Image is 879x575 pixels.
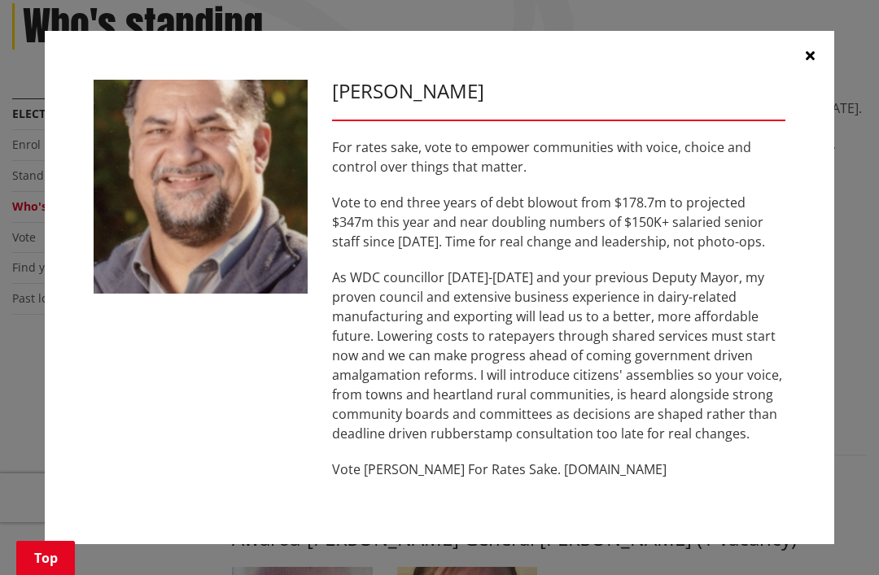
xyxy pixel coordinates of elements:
img: WO-M__BECH_A__EWN4j [94,80,308,294]
iframe: Messenger Launcher [804,507,863,565]
h3: [PERSON_NAME] [332,80,785,103]
p: Vote [PERSON_NAME] For Rates Sake. [DOMAIN_NAME] [332,460,785,479]
p: Vote to end three years of debt blowout from $178.7m to projected $347m this year and near doubli... [332,193,785,251]
p: As WDC councillor [DATE]-[DATE] and your previous Deputy Mayor, my proven council and extensive b... [332,268,785,443]
a: Top [16,541,75,575]
p: For rates sake, vote to empower communities with voice, choice and control over things that matter. [332,137,785,176]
